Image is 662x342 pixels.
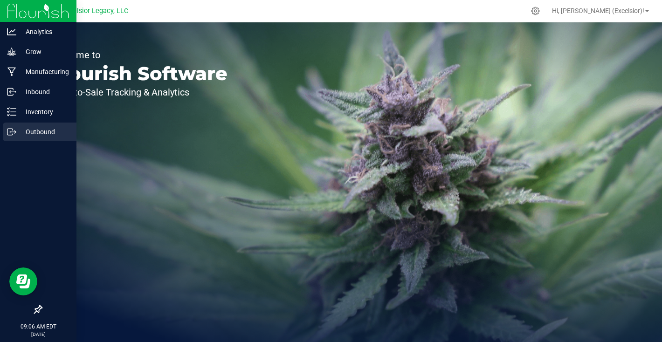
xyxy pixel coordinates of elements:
p: Flourish Software [50,64,228,83]
inline-svg: Analytics [7,27,16,36]
p: Manufacturing [16,66,72,77]
inline-svg: Inbound [7,87,16,96]
p: 09:06 AM EDT [4,322,72,331]
p: [DATE] [4,331,72,338]
iframe: Resource center [9,267,37,295]
p: Inventory [16,106,72,117]
span: Excelsior Legacy, LLC [62,7,128,15]
p: Analytics [16,26,72,37]
p: Welcome to [50,50,228,60]
p: Outbound [16,126,72,137]
inline-svg: Outbound [7,127,16,137]
p: Seed-to-Sale Tracking & Analytics [50,88,228,97]
p: Inbound [16,86,72,97]
inline-svg: Inventory [7,107,16,116]
span: Hi, [PERSON_NAME] (Excelsior)! [552,7,644,14]
inline-svg: Manufacturing [7,67,16,76]
p: Grow [16,46,72,57]
inline-svg: Grow [7,47,16,56]
div: Manage settings [530,7,541,15]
